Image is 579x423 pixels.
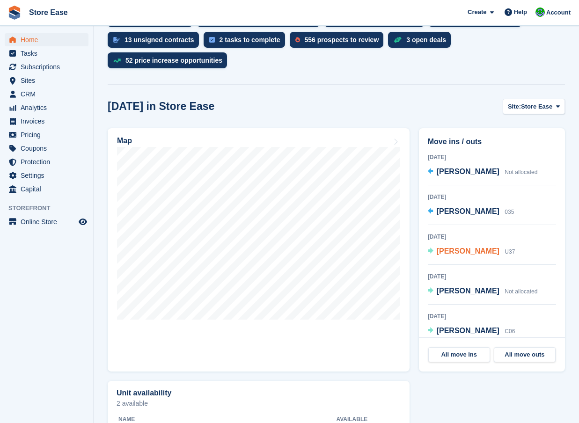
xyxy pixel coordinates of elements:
div: [DATE] [428,153,556,161]
div: [DATE] [428,193,556,201]
span: Not allocated [505,288,537,295]
span: Account [546,8,571,17]
a: 556 prospects to review [290,32,388,52]
button: Site: Store Ease [503,99,565,114]
a: 52 price increase opportunities [108,52,232,73]
a: [PERSON_NAME] Not allocated [428,285,538,298]
span: Store Ease [521,102,552,111]
a: Map [108,128,410,372]
span: Pricing [21,128,77,141]
p: 2 available [117,400,401,407]
h2: Map [117,137,132,145]
span: Invoices [21,115,77,128]
div: [DATE] [428,272,556,281]
img: deal-1b604bf984904fb50ccaf53a9ad4b4a5d6e5aea283cecdc64d6e3604feb123c2.svg [394,36,402,43]
a: Preview store [77,216,88,227]
span: Tasks [21,47,77,60]
span: 035 [505,209,514,215]
span: C06 [505,328,515,335]
h2: Move ins / outs [428,136,556,147]
span: U37 [505,248,515,255]
span: [PERSON_NAME] [437,207,499,215]
a: menu [5,47,88,60]
span: [PERSON_NAME] [437,168,499,175]
a: menu [5,128,88,141]
a: All move outs [494,347,556,362]
img: stora-icon-8386f47178a22dfd0bd8f6a31ec36ba5ce8667c1dd55bd0f319d3a0aa187defe.svg [7,6,22,20]
h2: [DATE] in Store Ease [108,100,214,113]
span: Not allocated [505,169,537,175]
a: menu [5,33,88,46]
a: menu [5,142,88,155]
div: 3 open deals [406,36,446,44]
a: menu [5,88,88,101]
a: 2 tasks to complete [204,32,290,52]
a: [PERSON_NAME] U37 [428,246,515,258]
a: menu [5,182,88,196]
span: Create [468,7,486,17]
h2: Unit availability [117,389,171,397]
a: menu [5,115,88,128]
span: [PERSON_NAME] [437,287,499,295]
span: [PERSON_NAME] [437,247,499,255]
a: 3 open deals [388,32,455,52]
img: Neal Smitheringale [535,7,545,17]
span: Settings [21,169,77,182]
img: contract_signature_icon-13c848040528278c33f63329250d36e43548de30e8caae1d1a13099fd9432cc5.svg [113,37,120,43]
a: [PERSON_NAME] 035 [428,206,514,218]
span: Analytics [21,101,77,114]
span: Storefront [8,204,93,213]
span: Site: [508,102,521,111]
a: menu [5,169,88,182]
a: menu [5,101,88,114]
a: All move ins [428,347,490,362]
div: 2 tasks to complete [220,36,280,44]
span: Subscriptions [21,60,77,73]
span: Protection [21,155,77,168]
a: [PERSON_NAME] C06 [428,325,515,337]
div: 556 prospects to review [305,36,379,44]
span: Help [514,7,527,17]
span: Sites [21,74,77,87]
span: [PERSON_NAME] [437,327,499,335]
a: 13 unsigned contracts [108,32,204,52]
span: Home [21,33,77,46]
a: menu [5,155,88,168]
span: Coupons [21,142,77,155]
a: Store Ease [25,5,72,20]
a: [PERSON_NAME] Not allocated [428,166,538,178]
a: menu [5,215,88,228]
div: 13 unsigned contracts [125,36,194,44]
div: [DATE] [428,233,556,241]
a: menu [5,60,88,73]
img: price_increase_opportunities-93ffe204e8149a01c8c9dc8f82e8f89637d9d84a8eef4429ea346261dce0b2c0.svg [113,58,121,63]
a: menu [5,74,88,87]
div: [DATE] [428,312,556,321]
span: Online Store [21,215,77,228]
img: prospect-51fa495bee0391a8d652442698ab0144808aea92771e9ea1ae160a38d050c398.svg [295,37,300,43]
img: task-75834270c22a3079a89374b754ae025e5fb1db73e45f91037f5363f120a921f8.svg [209,37,215,43]
span: Capital [21,182,77,196]
span: CRM [21,88,77,101]
div: 52 price increase opportunities [125,57,222,64]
